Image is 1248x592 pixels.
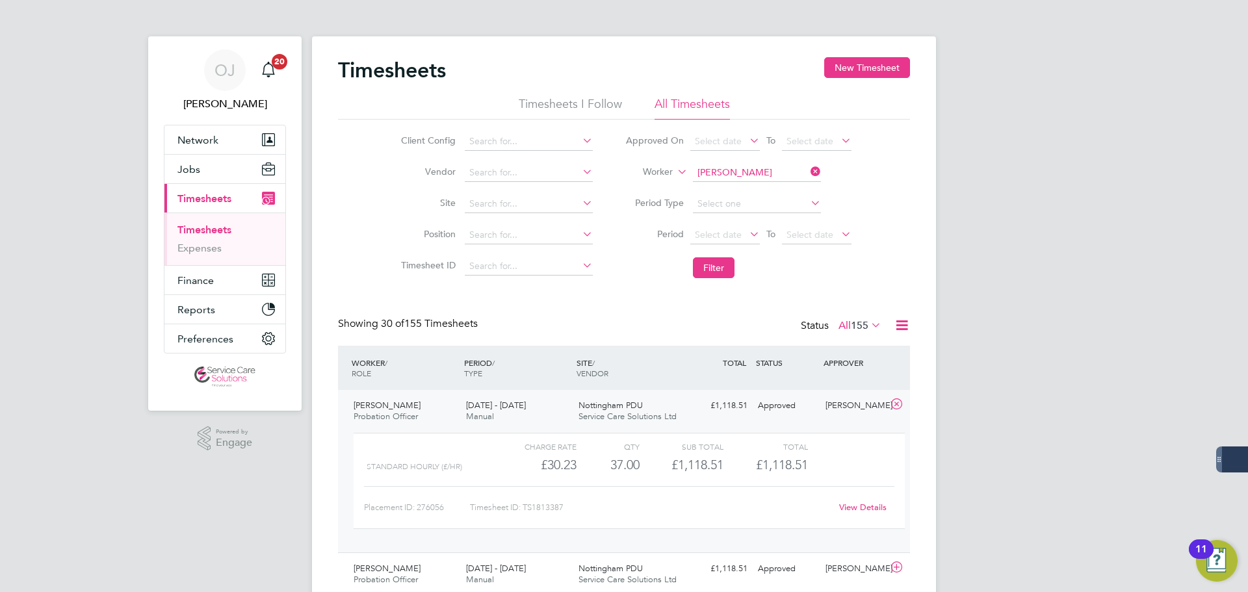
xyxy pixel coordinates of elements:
[354,574,418,585] span: Probation Officer
[756,457,808,472] span: £1,118.51
[348,351,461,385] div: WORKER
[762,132,779,149] span: To
[578,411,677,422] span: Service Care Solutions Ltd
[177,224,231,236] a: Timesheets
[177,192,231,205] span: Timesheets
[354,411,418,422] span: Probation Officer
[464,368,482,378] span: TYPE
[693,257,734,278] button: Filter
[753,351,820,374] div: STATUS
[354,563,421,574] span: [PERSON_NAME]
[216,426,252,437] span: Powered by
[492,357,495,368] span: /
[164,367,286,387] a: Go to home page
[177,274,214,287] span: Finance
[695,229,742,240] span: Select date
[1196,540,1238,582] button: Open Resource Center, 11 new notifications
[625,228,684,240] label: Period
[577,368,608,378] span: VENDOR
[824,57,910,78] button: New Timesheet
[338,57,446,83] h2: Timesheets
[573,351,686,385] div: SITE
[177,333,233,345] span: Preferences
[625,135,684,146] label: Approved On
[578,563,643,574] span: Nottingham PDU
[640,439,723,454] div: Sub Total
[493,454,577,476] div: £30.23
[753,558,820,580] div: Approved
[723,357,746,368] span: TOTAL
[753,395,820,417] div: Approved
[786,135,833,147] span: Select date
[1195,549,1207,566] div: 11
[614,166,673,179] label: Worker
[839,502,887,513] a: View Details
[820,558,888,580] div: [PERSON_NAME]
[592,357,595,368] span: /
[214,62,235,79] span: OJ
[364,497,470,518] div: Placement ID: 276056
[381,317,404,330] span: 30 of
[177,163,200,175] span: Jobs
[177,242,222,254] a: Expenses
[786,229,833,240] span: Select date
[354,400,421,411] span: [PERSON_NAME]
[578,400,643,411] span: Nottingham PDU
[851,319,868,332] span: 155
[461,351,573,385] div: PERIOD
[466,411,494,422] span: Manual
[194,367,255,387] img: servicecare-logo-retina.png
[164,266,285,294] button: Finance
[519,96,622,120] li: Timesheets I Follow
[466,400,526,411] span: [DATE] - [DATE]
[164,155,285,183] button: Jobs
[625,197,684,209] label: Period Type
[466,574,494,585] span: Manual
[164,184,285,212] button: Timesheets
[164,49,286,112] a: OJ[PERSON_NAME]
[164,295,285,324] button: Reports
[465,164,593,182] input: Search for...
[465,226,593,244] input: Search for...
[397,135,456,146] label: Client Config
[397,259,456,271] label: Timesheet ID
[397,197,456,209] label: Site
[216,437,252,448] span: Engage
[177,134,218,146] span: Network
[367,462,462,471] span: Standard Hourly (£/HR)
[397,166,456,177] label: Vendor
[465,257,593,276] input: Search for...
[685,558,753,580] div: £1,118.51
[198,426,253,451] a: Powered byEngage
[164,212,285,265] div: Timesheets
[465,133,593,151] input: Search for...
[466,563,526,574] span: [DATE] - [DATE]
[255,49,281,91] a: 20
[762,225,779,242] span: To
[465,195,593,213] input: Search for...
[685,395,753,417] div: £1,118.51
[820,351,888,374] div: APPROVER
[164,125,285,154] button: Network
[164,324,285,353] button: Preferences
[820,395,888,417] div: [PERSON_NAME]
[693,195,821,213] input: Select one
[338,317,480,331] div: Showing
[693,164,821,182] input: Search for...
[578,574,677,585] span: Service Care Solutions Ltd
[577,454,640,476] div: 37.00
[695,135,742,147] span: Select date
[655,96,730,120] li: All Timesheets
[352,368,371,378] span: ROLE
[801,317,884,335] div: Status
[272,54,287,70] span: 20
[397,228,456,240] label: Position
[577,439,640,454] div: QTY
[164,96,286,112] span: Oliver Jefferson
[148,36,302,411] nav: Main navigation
[385,357,387,368] span: /
[723,439,807,454] div: Total
[381,317,478,330] span: 155 Timesheets
[493,439,577,454] div: Charge rate
[470,497,831,518] div: Timesheet ID: TS1813387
